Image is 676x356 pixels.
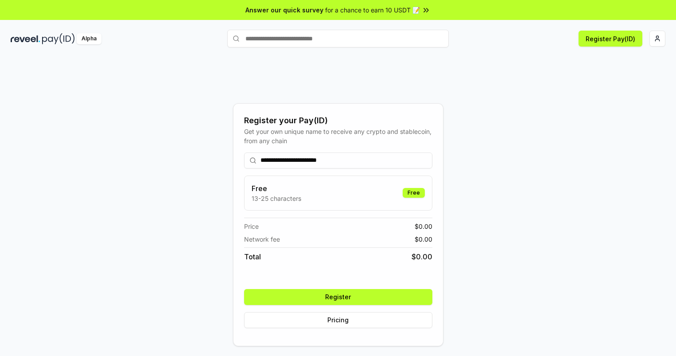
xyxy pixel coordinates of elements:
[244,251,261,262] span: Total
[244,312,432,328] button: Pricing
[252,183,301,194] h3: Free
[415,222,432,231] span: $ 0.00
[244,127,432,145] div: Get your own unique name to receive any crypto and stablecoin, from any chain
[403,188,425,198] div: Free
[42,33,75,44] img: pay_id
[244,114,432,127] div: Register your Pay(ID)
[415,235,432,244] span: $ 0.00
[579,31,642,47] button: Register Pay(ID)
[244,289,432,305] button: Register
[325,5,420,15] span: for a chance to earn 10 USDT 📝
[252,194,301,203] p: 13-25 characters
[245,5,323,15] span: Answer our quick survey
[412,251,432,262] span: $ 0.00
[244,222,259,231] span: Price
[77,33,101,44] div: Alpha
[11,33,40,44] img: reveel_dark
[244,235,280,244] span: Network fee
